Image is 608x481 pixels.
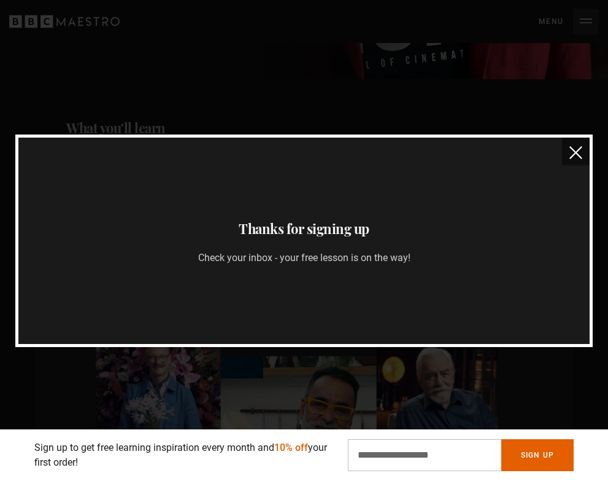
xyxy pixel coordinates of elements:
button: close [562,138,590,165]
p: Sign up to get free learning inspiration every month and your first order! [34,440,333,470]
p: Check your inbox - your free lesson is on the way! [198,251,410,265]
button: Sign Up [501,439,574,471]
h3: Thanks for signing up [33,216,575,241]
span: 10% off [274,442,308,453]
